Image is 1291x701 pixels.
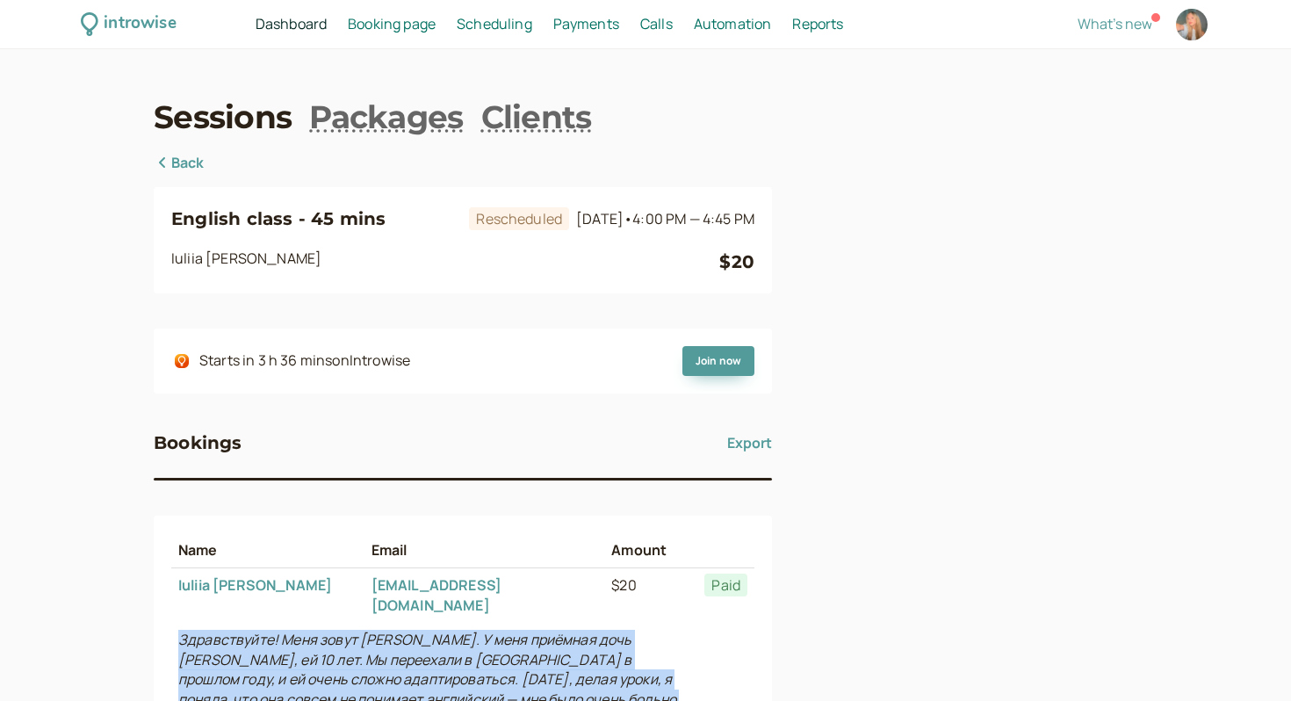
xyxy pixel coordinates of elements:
[81,11,177,38] a: introwise
[624,209,632,228] span: •
[348,13,436,36] a: Booking page
[171,205,462,233] h3: English class - 45 mins
[640,13,673,36] a: Calls
[792,14,843,33] span: Reports
[178,575,332,595] a: Iuliia [PERSON_NAME]
[199,350,410,372] div: Starts in 3 h 36 mins on
[104,11,176,38] div: introwise
[632,209,754,228] span: 4:00 PM — 4:45 PM
[640,14,673,33] span: Calls
[171,248,719,276] div: Iuliia [PERSON_NAME]
[553,14,619,33] span: Payments
[792,13,843,36] a: Reports
[704,574,747,596] span: Paid
[1078,16,1152,32] button: What's new
[682,346,754,376] a: Join now
[1173,6,1210,43] a: Account
[256,14,327,33] span: Dashboard
[256,13,327,36] a: Dashboard
[1078,14,1152,33] span: What's new
[371,575,501,615] a: [EMAIL_ADDRESS][DOMAIN_NAME]
[719,248,754,276] div: $20
[309,95,463,139] a: Packages
[364,533,605,567] th: Email
[457,13,532,36] a: Scheduling
[604,533,697,567] th: Amount
[350,350,410,370] span: Introwise
[604,568,697,623] td: $20
[171,533,364,567] th: Name
[481,95,592,139] a: Clients
[154,95,292,139] a: Sessions
[469,207,569,230] span: Rescheduled
[694,14,772,33] span: Automation
[175,354,189,368] img: integrations-introwise-icon.png
[1203,617,1291,701] iframe: Chat Widget
[154,429,242,457] h3: Bookings
[727,429,772,457] button: Export
[694,13,772,36] a: Automation
[576,209,754,228] span: [DATE]
[348,14,436,33] span: Booking page
[457,14,532,33] span: Scheduling
[154,152,205,175] a: Back
[553,13,619,36] a: Payments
